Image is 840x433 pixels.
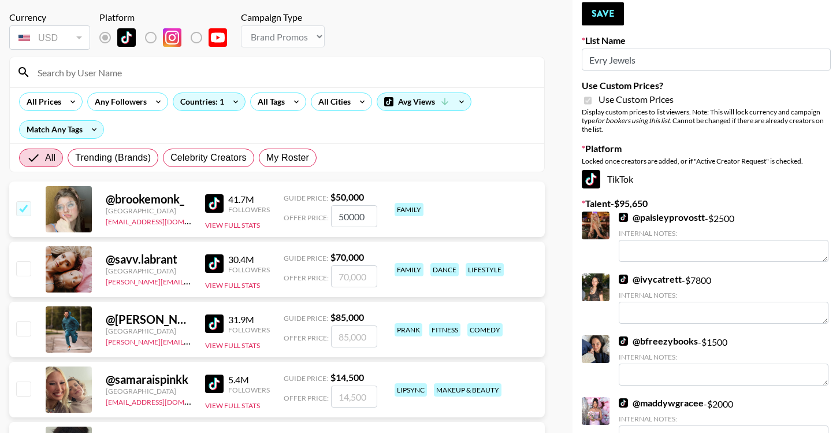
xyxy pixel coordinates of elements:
[284,374,328,383] span: Guide Price:
[619,397,704,409] a: @maddywgracee
[117,28,136,47] img: TikTok
[228,205,270,214] div: Followers
[331,325,377,347] input: 85,000
[106,252,191,267] div: @ savv.labrant
[582,108,831,134] div: Display custom prices to list viewers. Note: This will lock currency and campaign type . Cannot b...
[228,194,270,205] div: 41.7M
[619,273,828,324] div: - $ 7800
[330,372,364,383] strong: $ 14,500
[331,265,377,287] input: 70,000
[12,28,88,48] div: USD
[106,206,191,215] div: [GEOGRAPHIC_DATA]
[395,383,427,397] div: lipsync
[395,263,423,276] div: family
[20,121,103,138] div: Match Any Tags
[582,35,831,46] label: List Name
[228,386,270,394] div: Followers
[619,398,628,408] img: TikTok
[88,93,149,110] div: Any Followers
[395,203,423,216] div: family
[205,341,260,350] button: View Full Stats
[31,63,537,82] input: Search by User Name
[330,251,364,262] strong: $ 70,000
[582,157,831,165] div: Locked once creators are added, or if "Active Creator Request" is checked.
[99,25,236,50] div: List locked to TikTok.
[377,93,471,110] div: Avg Views
[429,323,460,336] div: fitness
[330,191,364,202] strong: $ 50,000
[205,314,224,333] img: TikTok
[205,254,224,273] img: TikTok
[619,335,698,347] a: @bfreezybooks
[99,12,236,23] div: Platform
[9,23,90,52] div: Currency is locked to USD
[106,387,191,395] div: [GEOGRAPHIC_DATA]
[619,212,828,262] div: - $ 2500
[582,80,831,91] label: Use Custom Prices?
[284,194,328,202] span: Guide Price:
[284,394,329,402] span: Offer Price:
[430,263,459,276] div: dance
[619,335,828,386] div: - $ 1500
[619,291,828,299] div: Internal Notes:
[209,28,227,47] img: YouTube
[205,401,260,410] button: View Full Stats
[582,170,600,188] img: TikTok
[106,275,277,286] a: [PERSON_NAME][EMAIL_ADDRESS][DOMAIN_NAME]
[106,327,191,335] div: [GEOGRAPHIC_DATA]
[228,374,270,386] div: 5.4M
[205,375,224,393] img: TikTok
[466,263,504,276] div: lifestyle
[619,353,828,361] div: Internal Notes:
[311,93,353,110] div: All Cities
[106,335,277,346] a: [PERSON_NAME][EMAIL_ADDRESS][DOMAIN_NAME]
[619,336,628,346] img: TikTok
[434,383,501,397] div: makeup & beauty
[284,334,329,342] span: Offer Price:
[205,221,260,230] button: View Full Stats
[599,94,674,105] span: Use Custom Prices
[266,151,309,165] span: My Roster
[106,372,191,387] div: @ samaraispinkk
[106,267,191,275] div: [GEOGRAPHIC_DATA]
[330,312,364,323] strong: $ 85,000
[331,205,377,227] input: 50,000
[228,265,270,274] div: Followers
[619,415,828,423] div: Internal Notes:
[582,2,624,25] button: Save
[619,275,628,284] img: TikTok
[106,192,191,206] div: @ brookemonk_
[284,273,329,282] span: Offer Price:
[241,12,325,23] div: Campaign Type
[228,254,270,265] div: 30.4M
[467,323,503,336] div: comedy
[284,314,328,323] span: Guide Price:
[582,170,831,188] div: TikTok
[170,151,247,165] span: Celebrity Creators
[619,229,828,238] div: Internal Notes:
[205,281,260,290] button: View Full Stats
[395,323,422,336] div: prank
[228,314,270,325] div: 31.9M
[106,395,222,406] a: [EMAIL_ADDRESS][DOMAIN_NAME]
[619,212,705,223] a: @paisleyprovostt
[173,93,245,110] div: Countries: 1
[75,151,151,165] span: Trending (Brands)
[619,213,628,222] img: TikTok
[331,386,377,408] input: 14,500
[595,116,670,125] em: for bookers using this list
[619,273,682,285] a: @ivycatrett
[251,93,287,110] div: All Tags
[228,325,270,334] div: Followers
[163,28,181,47] img: Instagram
[582,198,831,209] label: Talent - $ 95,650
[284,213,329,222] span: Offer Price:
[205,194,224,213] img: TikTok
[582,143,831,154] label: Platform
[106,312,191,327] div: @ [PERSON_NAME].[PERSON_NAME]
[45,151,55,165] span: All
[20,93,64,110] div: All Prices
[9,12,90,23] div: Currency
[106,215,222,226] a: [EMAIL_ADDRESS][DOMAIN_NAME]
[284,254,328,262] span: Guide Price:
